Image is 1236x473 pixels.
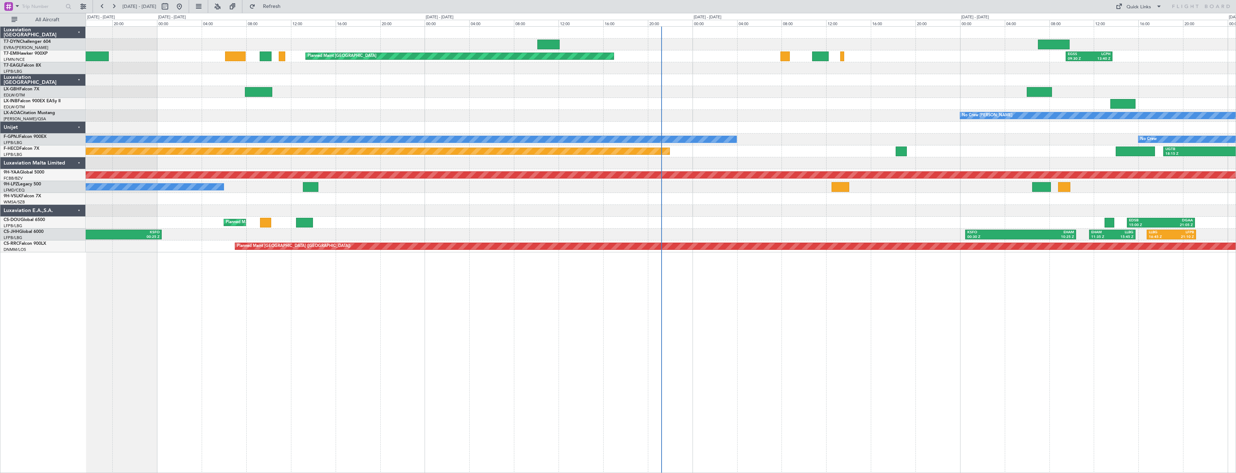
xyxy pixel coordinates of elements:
div: 00:00 [157,20,202,26]
span: T7-DYN [4,40,20,44]
div: EHAM [1021,230,1074,235]
div: Quick Links [1127,4,1151,11]
button: Quick Links [1112,1,1165,12]
a: EDLW/DTM [4,104,25,110]
a: LX-AOACitation Mustang [4,111,55,115]
div: [DATE] - [DATE] [694,14,721,21]
a: CS-DOUGlobal 6500 [4,218,45,222]
div: 13:40 Z [1089,57,1110,62]
a: CS-JHHGlobal 6000 [4,230,44,234]
div: 18:15 Z [1165,152,1214,157]
div: 15:45 Z [1112,235,1133,240]
a: [PERSON_NAME]/QSA [4,116,46,122]
span: CS-RRC [4,242,19,246]
a: LFPB/LBG [4,140,22,145]
span: Refresh [257,4,287,9]
div: KSFO [103,230,160,235]
a: LX-INBFalcon 900EX EASy II [4,99,61,103]
button: Refresh [246,1,289,12]
span: T7-EAGL [4,63,21,68]
a: LFMD/CEQ [4,188,24,193]
a: LFPB/LBG [4,235,22,240]
a: DNMM/LOS [4,247,26,252]
div: 08:00 [782,20,826,26]
div: DGAA [1161,218,1193,223]
a: CS-RRCFalcon 900LX [4,242,46,246]
button: All Aircraft [8,14,78,26]
span: F-HECD [4,147,19,151]
a: 9H-VSLKFalcon 7X [4,194,41,198]
div: 12:00 [826,20,871,26]
div: 04:00 [1005,20,1049,26]
div: 04:00 [737,20,782,26]
span: LX-INB [4,99,18,103]
div: EHAM [1091,230,1112,235]
div: 20:00 [1183,20,1228,26]
div: 00:00 [960,20,1005,26]
span: CS-DOU [4,218,21,222]
div: 10:25 Z [1021,235,1074,240]
div: Planned Maint [GEOGRAPHIC_DATA] ([GEOGRAPHIC_DATA]) [237,241,350,252]
div: 16:00 [68,20,112,26]
a: F-HECDFalcon 7X [4,147,39,151]
div: 16:45 Z [1149,235,1172,240]
span: All Aircraft [19,17,76,22]
div: 21:05 Z [1161,223,1193,228]
a: LFMN/NCE [4,57,25,62]
input: Trip Number [22,1,63,12]
div: LFPB [1171,230,1194,235]
div: 11:35 Z [1091,235,1112,240]
div: 20:00 [915,20,960,26]
a: LFPB/LBG [4,152,22,157]
div: [DATE] - [DATE] [961,14,989,21]
a: WMSA/SZB [4,199,25,205]
div: 16:00 [603,20,648,26]
div: [DATE] - [DATE] [158,14,186,21]
div: EGSS [1068,52,1089,57]
div: 21:10 Z [1171,235,1194,240]
div: 08:00 [1049,20,1094,26]
a: FCBB/BZV [4,176,23,181]
a: 9H-LPZLegacy 500 [4,182,41,186]
a: LX-GBHFalcon 7X [4,87,39,91]
span: [DATE] - [DATE] [122,3,156,10]
a: EVRA/[PERSON_NAME] [4,45,48,50]
div: 16:00 [871,20,915,26]
a: EDLW/DTM [4,93,25,98]
div: LLBG [1112,230,1133,235]
div: EDSB [1129,218,1161,223]
div: UGTB [1165,147,1214,152]
span: CS-JHH [4,230,19,234]
div: No Crew [1140,134,1157,145]
div: [DATE] - [DATE] [87,14,115,21]
div: Planned Maint [GEOGRAPHIC_DATA] [308,51,376,62]
div: 20:00 [380,20,425,26]
span: 9H-VSLK [4,194,21,198]
div: 00:00 [693,20,737,26]
a: T7-EMIHawker 900XP [4,51,48,56]
div: 12:00 [1094,20,1138,26]
div: 08:00 [514,20,559,26]
div: [DATE] - [DATE] [426,14,453,21]
div: 16:00 [1138,20,1183,26]
span: 9H-YAA [4,170,20,175]
div: 00:00 [425,20,469,26]
a: T7-EAGLFalcon 8X [4,63,41,68]
div: 20:00 [112,20,157,26]
a: T7-DYNChallenger 604 [4,40,51,44]
div: 04:00 [202,20,246,26]
div: 09:30 Z [1068,57,1089,62]
div: 20:00 [648,20,693,26]
div: LCPH [1089,52,1110,57]
div: LLBG [1149,230,1172,235]
div: No Crew [PERSON_NAME] [962,110,1012,121]
span: F-GPNJ [4,135,19,139]
div: KSFO [967,230,1021,235]
a: 9H-YAAGlobal 5000 [4,170,44,175]
div: 04:00 [469,20,514,26]
span: 9H-LPZ [4,182,18,186]
a: LFPB/LBG [4,69,22,74]
div: 00:25 Z [103,235,160,240]
a: LFPB/LBG [4,223,22,229]
div: 12:00 [559,20,603,26]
